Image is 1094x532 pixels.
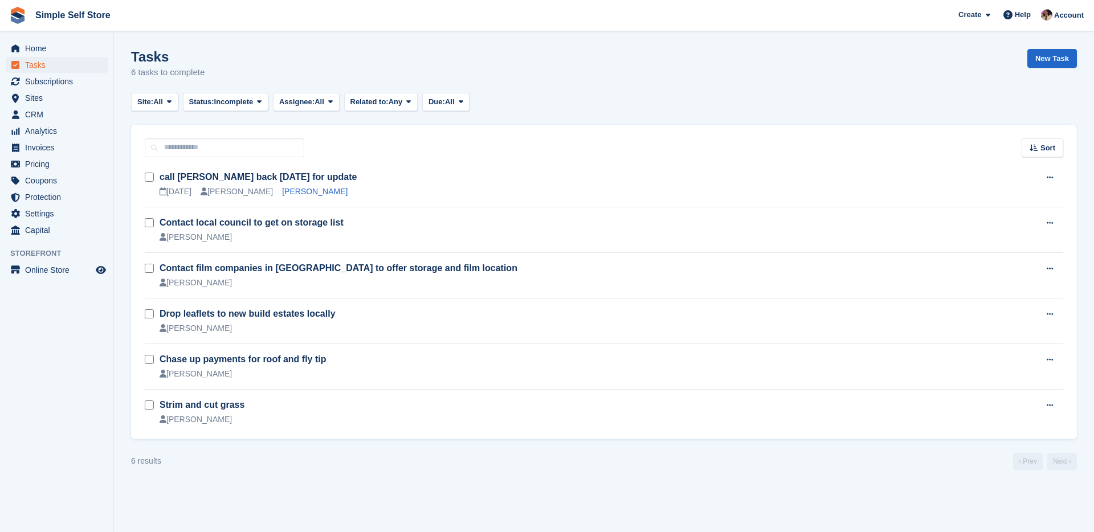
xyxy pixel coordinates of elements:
[25,73,93,89] span: Subscriptions
[422,93,470,112] button: Due: All
[1013,453,1043,470] a: Previous
[160,172,357,182] a: call [PERSON_NAME] back [DATE] for update
[25,173,93,189] span: Coupons
[6,173,108,189] a: menu
[1015,9,1031,21] span: Help
[9,7,26,24] img: stora-icon-8386f47178a22dfd0bd8f6a31ec36ba5ce8667c1dd55bd0f319d3a0aa187defe.svg
[160,186,191,198] div: [DATE]
[6,57,108,73] a: menu
[389,96,403,108] span: Any
[25,123,93,139] span: Analytics
[25,156,93,172] span: Pricing
[183,93,268,112] button: Status: Incomplete
[201,186,273,198] div: [PERSON_NAME]
[25,222,93,238] span: Capital
[6,90,108,106] a: menu
[315,96,324,108] span: All
[1040,142,1055,154] span: Sort
[160,263,517,273] a: Contact film companies in [GEOGRAPHIC_DATA] to offer storage and film location
[137,96,153,108] span: Site:
[6,107,108,122] a: menu
[25,262,93,278] span: Online Store
[1011,453,1079,470] nav: Page
[189,96,214,108] span: Status:
[428,96,445,108] span: Due:
[160,218,344,227] a: Contact local council to get on storage list
[25,206,93,222] span: Settings
[445,96,455,108] span: All
[350,96,389,108] span: Related to:
[6,156,108,172] a: menu
[160,322,232,334] div: [PERSON_NAME]
[282,187,348,196] a: [PERSON_NAME]
[131,49,205,64] h1: Tasks
[25,140,93,155] span: Invoices
[6,222,108,238] a: menu
[1054,10,1084,21] span: Account
[279,96,315,108] span: Assignee:
[94,263,108,277] a: Preview store
[131,93,178,112] button: Site: All
[25,40,93,56] span: Home
[6,262,108,278] a: menu
[1027,49,1077,68] a: New Task
[273,93,340,112] button: Assignee: All
[6,123,108,139] a: menu
[6,140,108,155] a: menu
[958,9,981,21] span: Create
[131,455,161,467] div: 6 results
[25,57,93,73] span: Tasks
[153,96,163,108] span: All
[160,277,232,289] div: [PERSON_NAME]
[131,66,205,79] p: 6 tasks to complete
[1041,9,1052,21] img: Scott McCutcheon
[6,73,108,89] a: menu
[6,189,108,205] a: menu
[160,309,336,318] a: Drop leaflets to new build estates locally
[31,6,115,24] a: Simple Self Store
[160,414,232,425] div: [PERSON_NAME]
[160,354,326,364] a: Chase up payments for roof and fly tip
[160,400,244,410] a: Strim and cut grass
[25,189,93,205] span: Protection
[25,90,93,106] span: Sites
[25,107,93,122] span: CRM
[6,206,108,222] a: menu
[344,93,418,112] button: Related to: Any
[1047,453,1077,470] a: Next
[214,96,254,108] span: Incomplete
[160,368,232,380] div: [PERSON_NAME]
[10,248,113,259] span: Storefront
[6,40,108,56] a: menu
[160,231,232,243] div: [PERSON_NAME]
